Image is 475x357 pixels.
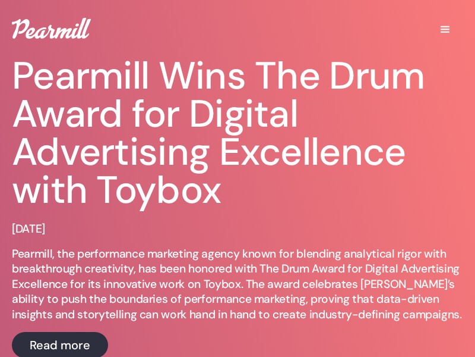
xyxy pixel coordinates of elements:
p: [DATE] [12,221,45,237]
img: Pearmill logo [12,18,91,39]
p: Pearmill, the performance marketing agency known for blending analytical rigor with breakthrough ... [12,246,463,322]
div: menu [427,12,463,48]
h1: Pearmill Wins The Drum Award for Digital Advertising Excellence with Toybox [12,57,463,209]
